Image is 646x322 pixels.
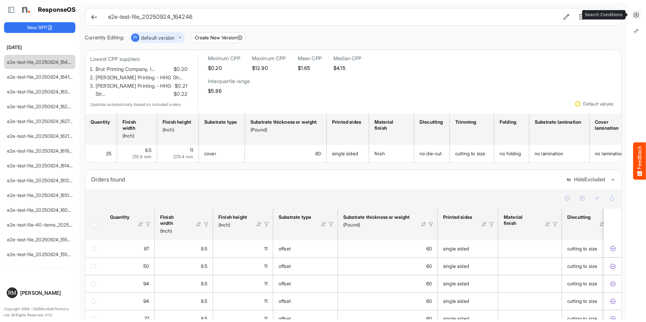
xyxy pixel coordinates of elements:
[20,290,73,295] div: [PERSON_NAME]
[105,240,155,257] td: 87 is template cell Column Header httpsnorthellcomontologiesmapping-rulesorderhasquantity
[298,65,322,71] h5: $1.65
[455,151,485,156] span: cutting to size
[7,133,75,139] a: e2e-test-file_20250924_162142
[90,102,181,107] em: Updates automatically based on included orders
[7,251,76,257] a: e2e-test-file_20250924_155800
[426,316,432,321] span: 60
[562,275,616,292] td: cutting to size is template cell Column Header httpsnorthellcomontologiesmapping-rulesmanufacturi...
[105,292,155,310] td: 94 is template cell Column Header httpsnorthellcomontologiesmapping-rulesorderhasquantity
[589,145,641,162] td: no lamination is template cell Column Header httpsnorthellcomontologiesmapping-rulesmanufacturing...
[333,65,362,71] h5: $4.15
[562,240,616,257] td: cutting to size is template cell Column Header httpsnorthellcomontologiesmapping-rulesmanufacturi...
[333,55,362,62] h6: Median CPP
[7,59,76,65] a: e2e-test-file_20250924_164246
[604,257,623,275] td: 52198458-e2c1-45ad-9202-47b7a3fb9c06 is template cell Column Header
[4,44,75,51] h6: [DATE]
[143,263,149,269] span: 50
[90,55,187,64] p: Lowest CPP suppliers
[190,147,193,153] span: 11
[498,257,562,275] td: is template cell Column Header httpsnorthellcomontologiesmapping-rulesmanufacturinghassubstratefi...
[609,245,616,252] button: Exclude
[143,281,149,286] span: 94
[420,151,442,156] span: no die-cut
[173,154,193,159] span: 279.4 mm
[163,119,191,125] div: Finish height
[122,119,149,131] div: Finish width
[426,281,432,286] span: 60
[567,214,590,220] div: Diecutting
[106,151,111,156] span: 25
[279,298,291,304] span: offset
[529,145,589,162] td: no lamination is template cell Column Header httpsnorthellcomontologiesmapping-rulesmanufacturing...
[7,222,98,228] a: e2e-test-file-40-items_20250924_160529
[145,221,151,227] div: Filter Icon
[443,298,469,304] span: single sided
[567,246,597,251] span: cutting to size
[604,240,623,257] td: 7699374f-202b-4e35-9c51-2f977dfa884b is template cell Column Header
[489,221,495,227] div: Filter Icon
[332,119,361,125] div: Printed sides
[7,163,75,168] a: e2e-test-file_20250924_161429
[160,228,187,234] div: (Inch)
[19,3,32,16] img: Northell
[7,207,75,213] a: e2e-test-file_20250924_160917
[208,55,240,62] h6: Minimum CPP
[426,298,432,304] span: 60
[264,281,267,286] span: 11
[343,222,412,228] div: (Pound)
[374,151,385,156] span: finsh
[144,246,149,251] span: 87
[374,119,406,131] div: Material finish
[561,12,571,21] button: Edit
[443,281,469,286] span: single sided
[504,214,536,226] div: Material finish
[438,257,498,275] td: single sided is template cell Column Header httpsnorthellcomontologiesmapping-rulesmanufacturingh...
[273,257,338,275] td: offset is template cell Column Header httpsnorthellcomontologiesmapping-rulesmaterialhassubstrate...
[327,145,369,162] td: single sided is template cell Column Header httpsnorthellcomontologiesmapping-rulesmanufacturingh...
[172,90,187,98] span: $0.22
[96,74,187,82] li: [PERSON_NAME] Printing - HHG Str…
[562,257,616,275] td: cutting to size is template cell Column Header httpsnorthellcomontologiesmapping-rulesmanufacturi...
[7,118,75,124] a: e2e-test-file_20250924_162747
[110,214,129,220] div: Quantity
[108,14,556,20] h6: e2e-test-file_20250924_164246
[105,275,155,292] td: 94 is template cell Column Header httpsnorthellcomontologiesmapping-rulesorderhasquantity
[7,104,76,109] a: e2e-test-file_20250924_162904
[190,32,246,43] button: Create New Version
[279,316,291,321] span: offset
[218,214,247,220] div: Finish height
[163,127,191,133] div: (Inch)
[420,119,442,125] div: Diecutting
[132,154,151,159] span: 215.9 mm
[122,133,149,139] div: (Inch)
[204,151,216,156] span: cover
[273,275,338,292] td: offset is template cell Column Header httpsnorthellcomontologiesmapping-rulesmaterialhassubstrate...
[264,263,267,269] span: 11
[498,240,562,257] td: is template cell Column Header httpsnorthellcomontologiesmapping-rulesmanufacturinghassubstratefi...
[595,119,633,131] div: Cover lamination
[633,143,646,180] button: Feedback
[250,119,319,125] div: Substrate thickness or weight
[172,65,187,74] span: $0.20
[443,316,469,321] span: single sided
[343,214,412,220] div: Substrate thickness or weight
[595,151,623,156] span: no lamination
[338,292,438,310] td: 60 is template cell Column Header httpsnorthellcomontologiesmapping-rulesmaterialhasmaterialthick...
[213,240,273,257] td: 11 is template cell Column Header httpsnorthellcomontologiesmapping-rulesmeasurementhasfinishsize...
[582,10,625,19] div: Search Conditions
[160,214,187,226] div: Finish width
[562,292,616,310] td: cutting to size is template cell Column Header httpsnorthellcomontologiesmapping-rulesmanufacturi...
[604,292,623,310] td: 64e11aff-c23f-45dd-b9fa-b9b32098ec62 is template cell Column Header
[428,221,434,227] div: Filter Icon
[577,12,587,21] button: Delete
[201,246,207,251] span: 8.5
[567,263,597,269] span: cutting to size
[155,292,213,310] td: 8.5 is template cell Column Header httpsnorthellcomontologiesmapping-rulesmeasurementhasfinishsiz...
[552,221,558,227] div: Filter Icon
[204,119,237,125] div: Substrate type
[279,281,291,286] span: offset
[426,246,432,251] span: 60
[338,257,438,275] td: 60 is template cell Column Header httpsnorthellcomontologiesmapping-rulesmaterialhasmaterialthick...
[201,298,207,304] span: 8.5
[96,65,187,74] li: Brut Printing Company, I…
